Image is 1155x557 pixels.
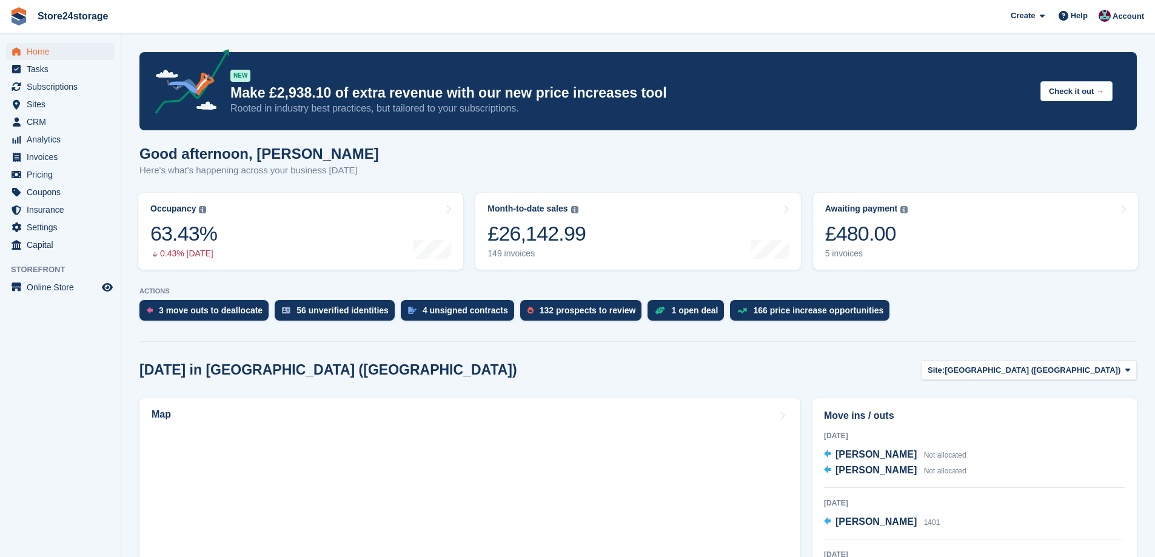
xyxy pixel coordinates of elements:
div: NEW [230,70,250,82]
a: menu [6,96,115,113]
a: menu [6,61,115,78]
span: [GEOGRAPHIC_DATA] ([GEOGRAPHIC_DATA]) [945,364,1120,376]
img: contract_signature_icon-13c848040528278c33f63329250d36e43548de30e8caae1d1a13099fd9432cc5.svg [408,307,417,314]
span: Home [27,43,99,60]
img: George [1099,10,1111,22]
a: Awaiting payment £480.00 5 invoices [813,193,1138,270]
button: Site: [GEOGRAPHIC_DATA] ([GEOGRAPHIC_DATA]) [921,360,1137,380]
span: [PERSON_NAME] [835,449,917,459]
a: menu [6,113,115,130]
span: Storefront [11,264,121,276]
span: Analytics [27,131,99,148]
p: ACTIONS [139,287,1137,295]
div: Occupancy [150,204,196,214]
a: menu [6,184,115,201]
div: 56 unverified identities [296,305,389,315]
div: 4 unsigned contracts [423,305,508,315]
img: prospect-51fa495bee0391a8d652442698ab0144808aea92771e9ea1ae160a38d050c398.svg [527,307,534,314]
div: [DATE] [824,498,1125,509]
div: [DATE] [824,430,1125,441]
p: Here's what's happening across your business [DATE] [139,164,379,178]
a: menu [6,279,115,296]
span: Create [1011,10,1035,22]
span: [PERSON_NAME] [835,516,917,527]
div: Awaiting payment [825,204,898,214]
h2: [DATE] in [GEOGRAPHIC_DATA] ([GEOGRAPHIC_DATA]) [139,362,517,378]
div: 132 prospects to review [540,305,636,315]
span: 1401 [924,518,940,527]
a: Occupancy 63.43% 0.43% [DATE] [138,193,463,270]
span: Not allocated [924,451,966,459]
div: 5 invoices [825,248,908,259]
span: Coupons [27,184,99,201]
p: Rooted in industry best practices, but tailored to your subscriptions. [230,102,1031,115]
span: Insurance [27,201,99,218]
div: 166 price increase opportunities [753,305,883,315]
img: stora-icon-8386f47178a22dfd0bd8f6a31ec36ba5ce8667c1dd55bd0f319d3a0aa187defe.svg [10,7,28,25]
span: Online Store [27,279,99,296]
a: menu [6,166,115,183]
a: Month-to-date sales £26,142.99 149 invoices [475,193,800,270]
a: menu [6,131,115,148]
div: Month-to-date sales [487,204,567,214]
span: Not allocated [924,467,966,475]
span: [PERSON_NAME] [835,465,917,475]
a: menu [6,201,115,218]
a: 132 prospects to review [520,300,648,327]
img: deal-1b604bf984904fb50ccaf53a9ad4b4a5d6e5aea283cecdc64d6e3604feb123c2.svg [655,306,665,315]
p: Make £2,938.10 of extra revenue with our new price increases tool [230,84,1031,102]
a: menu [6,43,115,60]
div: 3 move outs to deallocate [159,305,263,315]
div: £480.00 [825,221,908,246]
a: [PERSON_NAME] Not allocated [824,447,966,463]
span: CRM [27,113,99,130]
span: Site: [928,364,945,376]
div: 63.43% [150,221,217,246]
span: Settings [27,219,99,236]
span: Subscriptions [27,78,99,95]
span: Capital [27,236,99,253]
div: 0.43% [DATE] [150,248,217,259]
h2: Move ins / outs [824,409,1125,423]
a: 3 move outs to deallocate [139,300,275,327]
img: move_outs_to_deallocate_icon-f764333ba52eb49d3ac5e1228854f67142a1ed5810a6f6cc68b1a99e826820c5.svg [147,307,153,314]
span: Invoices [27,148,99,165]
div: 1 open deal [671,305,718,315]
a: 4 unsigned contracts [401,300,520,327]
a: Store24storage [33,6,113,26]
a: [PERSON_NAME] 1401 [824,515,940,530]
span: Pricing [27,166,99,183]
a: [PERSON_NAME] Not allocated [824,463,966,479]
a: menu [6,236,115,253]
a: 166 price increase opportunities [730,300,896,327]
img: price-adjustments-announcement-icon-8257ccfd72463d97f412b2fc003d46551f7dbcb40ab6d574587a9cd5c0d94... [145,49,230,118]
a: 1 open deal [648,300,730,327]
img: verify_identity-adf6edd0f0f0b5bbfe63781bf79b02c33cf7c696d77639b501bdc392416b5a36.svg [282,307,290,314]
span: Sites [27,96,99,113]
img: icon-info-grey-7440780725fd019a000dd9b08b2336e03edf1995a4989e88bcd33f0948082b44.svg [199,206,206,213]
img: price_increase_opportunities-93ffe204e8149a01c8c9dc8f82e8f89637d9d84a8eef4429ea346261dce0b2c0.svg [737,308,747,313]
h1: Good afternoon, [PERSON_NAME] [139,145,379,162]
span: Tasks [27,61,99,78]
h2: Map [152,409,171,420]
img: icon-info-grey-7440780725fd019a000dd9b08b2336e03edf1995a4989e88bcd33f0948082b44.svg [571,206,578,213]
a: menu [6,219,115,236]
div: 149 invoices [487,248,586,259]
img: icon-info-grey-7440780725fd019a000dd9b08b2336e03edf1995a4989e88bcd33f0948082b44.svg [900,206,908,213]
a: Preview store [100,280,115,295]
span: Account [1113,10,1144,22]
a: menu [6,148,115,165]
a: menu [6,78,115,95]
span: Help [1071,10,1088,22]
div: £26,142.99 [487,221,586,246]
a: 56 unverified identities [275,300,401,327]
button: Check it out → [1040,81,1113,101]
